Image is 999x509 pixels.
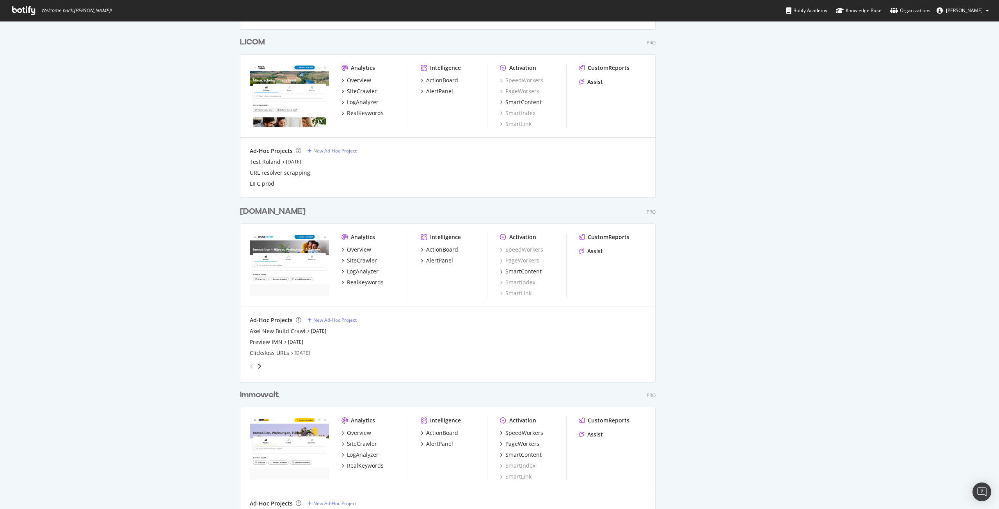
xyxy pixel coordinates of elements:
div: RealKeywords [347,109,384,117]
a: SmartIndex [500,462,535,470]
a: SpeedWorkers [500,246,543,254]
a: URL resolver scrapping [250,169,310,177]
div: LogAnalyzer [347,268,379,275]
div: SiteCrawler [347,87,377,95]
a: New Ad-Hoc Project [308,500,357,507]
div: AlertPanel [426,440,453,448]
div: Analytics [351,233,375,241]
div: SiteCrawler [347,440,377,448]
a: Overview [341,246,371,254]
div: Pro [647,209,656,215]
div: SmartLink [500,473,531,481]
div: Overview [347,76,371,84]
div: SpeedWorkers [505,429,543,437]
div: Assist [587,78,603,86]
div: Immowelt [240,389,279,401]
div: Activation [509,233,536,241]
a: CustomReports [579,233,629,241]
div: LICOM [240,37,265,48]
div: ActionBoard [426,246,458,254]
div: CustomReports [588,417,629,424]
a: Assist [579,78,603,86]
a: SmartIndex [500,109,535,117]
div: AlertPanel [426,257,453,264]
a: Preview IMN [250,338,283,346]
div: AlertPanel [426,87,453,95]
div: CustomReports [588,233,629,241]
a: Clicksloss URLs [250,349,289,357]
a: LogAnalyzer [341,98,379,106]
a: AlertPanel [421,440,453,448]
div: LogAnalyzer [347,98,379,106]
a: CustomReports [579,417,629,424]
div: Assist [587,431,603,438]
div: angle-right [257,362,262,370]
a: LogAnalyzer [341,268,379,275]
a: AlertPanel [421,87,453,95]
a: ActionBoard [421,429,458,437]
div: RealKeywords [347,278,384,286]
a: CustomReports [579,64,629,72]
div: SmartContent [505,451,542,459]
a: Overview [341,429,371,437]
a: RealKeywords [341,462,384,470]
a: [DATE] [295,349,310,356]
a: AlertPanel [421,257,453,264]
div: PageWorkers [505,440,539,448]
a: New Ad-Hoc Project [308,147,357,154]
a: PageWorkers [500,257,539,264]
a: RealKeywords [341,109,384,117]
div: SiteCrawler [347,257,377,264]
div: Organizations [890,7,930,14]
div: Activation [509,417,536,424]
a: [DATE] [288,339,303,345]
div: Intelligence [430,233,461,241]
a: PageWorkers [500,87,539,95]
a: Overview [341,76,371,84]
a: Test Roland [250,158,281,166]
div: SmartContent [505,98,542,106]
img: immowelt.de [250,417,329,480]
div: New Ad-Hoc Project [313,147,357,154]
a: SiteCrawler [341,440,377,448]
div: CustomReports [588,64,629,72]
a: [DATE] [286,158,301,165]
a: Immowelt [240,389,282,401]
a: New Ad-Hoc Project [308,317,357,323]
div: Ad-Hoc Projects [250,500,293,507]
div: Intelligence [430,64,461,72]
a: Assist [579,431,603,438]
a: PageWorkers [500,440,539,448]
a: SmartIndex [500,278,535,286]
div: Pro [647,39,656,46]
a: ActionBoard [421,76,458,84]
div: Intelligence [430,417,461,424]
a: Axel New Build Crawl [250,327,306,335]
div: angle-left [247,360,257,372]
a: LIFC prod [250,180,274,188]
div: Pro [647,392,656,399]
div: Knowledge Base [836,7,882,14]
div: ActionBoard [426,429,458,437]
a: SpeedWorkers [500,429,543,437]
a: SmartLink [500,120,531,128]
span: Welcome back, [PERSON_NAME] ! [41,7,112,14]
div: LogAnalyzer [347,451,379,459]
a: SpeedWorkers [500,76,543,84]
div: New Ad-Hoc Project [313,317,357,323]
a: SmartContent [500,268,542,275]
div: Ad-Hoc Projects [250,147,293,155]
div: Open Intercom Messenger [972,482,991,501]
a: SmartContent [500,98,542,106]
